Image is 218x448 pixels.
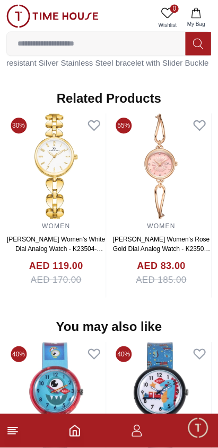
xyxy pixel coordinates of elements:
[112,342,212,448] img: Lee Cooper Unisex Multi Function Silver Dial Watch - LC.K.4.939
[116,118,132,133] span: 55%
[6,342,106,448] img: Lee Cooper Unisex's Blue Dial Multi Function Watch - LC.K.4.899
[154,4,181,31] a: 0Wishlist
[154,21,181,29] span: Wishlist
[56,319,162,336] h2: You may also like
[113,236,211,262] a: [PERSON_NAME] Women's Rose Gold Dial Analog Watch - K23505-RBKK
[68,425,81,437] a: Home
[54,11,154,21] div: Time House Support
[187,417,210,440] div: Chat Widget
[6,113,106,219] img: Kenneth Scott Women's White Dial Analog Watch - K23504-GBGW
[112,113,212,219] img: Kenneth Scott Women's Rose Gold Dial Analog Watch - K23505-RBKK
[5,5,27,26] em: Back
[15,328,156,377] span: Hey there! Need help finding the perfect watch? I'm here if you have any questions or need a quic...
[57,90,161,107] h2: Related Products
[30,7,48,25] img: Profile picture of Time House Support
[11,346,27,362] span: 40%
[11,118,27,133] span: 30%
[181,4,212,31] button: My Bag
[183,20,210,28] span: My Bag
[170,4,179,13] span: 0
[136,273,187,287] span: AED 185.00
[7,236,105,262] a: [PERSON_NAME] Women's White Dial Analog Watch - K23504-GBGW
[147,222,176,230] a: WOMEN
[116,346,132,362] span: 40%
[138,373,166,380] span: 10:14 AM
[58,327,68,338] em: Blush
[31,273,82,287] span: AED 170.00
[8,307,218,318] div: Time House Support
[6,4,99,28] img: ...
[42,222,70,230] a: WOMEN
[191,5,213,26] em: Minimize
[29,259,83,273] h4: AED 119.00
[137,259,186,273] h4: AED 83.00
